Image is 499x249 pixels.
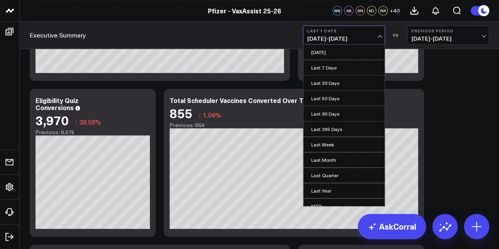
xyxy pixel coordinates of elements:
[303,122,385,137] a: Last 365 Days
[203,110,221,119] span: 1.04%
[303,26,385,45] button: Last 7 Days[DATE]-[DATE]
[407,26,489,45] button: Previous Period[DATE]-[DATE]
[303,137,385,152] a: Last Week
[390,6,400,15] button: +40
[333,6,342,15] div: WS
[36,113,69,127] div: 3,970
[303,60,385,75] a: Last 7 Days
[389,33,403,37] div: VS
[411,36,485,42] span: [DATE] - [DATE]
[358,214,426,239] a: AskCorral
[303,75,385,90] a: Last 30 Days
[411,28,485,33] b: Previous Period
[378,6,388,15] div: NR
[303,45,385,60] a: [DATE]
[170,106,192,120] div: 855
[170,122,418,128] div: Previous: 864
[367,6,376,15] div: KD
[79,118,101,126] span: 39.58%
[75,117,78,127] span: ↓
[303,91,385,106] a: Last 60 Days
[303,152,385,167] a: Last Month
[307,28,381,33] b: Last 7 Days
[303,198,385,213] a: MTD
[170,96,315,105] div: Total Scheduler Vaccines Converted Over Time
[390,8,400,13] span: + 40
[355,6,365,15] div: SN
[36,96,78,112] div: Eligibility Quiz Conversions
[198,110,201,120] span: ↓
[303,168,385,183] a: Last Quarter
[208,6,281,15] a: Pfizer - VaxAssist 25-26
[303,183,385,198] a: Last Year
[30,31,86,39] a: Executive Summary
[303,106,385,121] a: Last 90 Days
[36,129,150,135] div: Previous: 6.57k
[344,6,353,15] div: HK
[307,36,381,42] span: [DATE] - [DATE]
